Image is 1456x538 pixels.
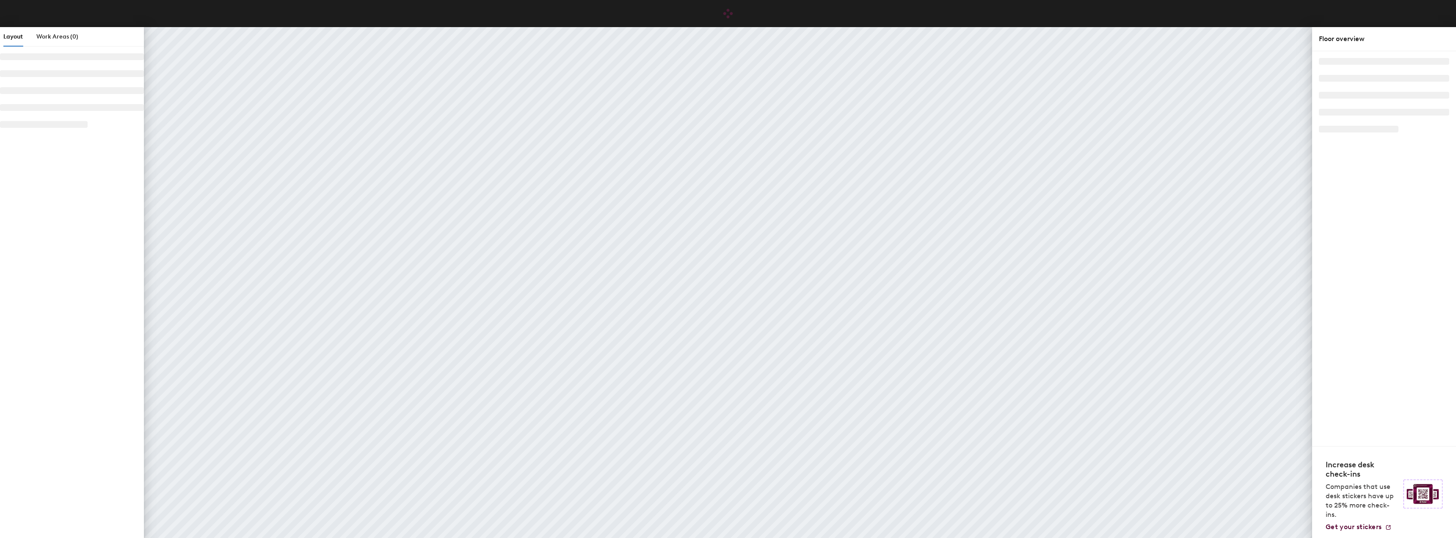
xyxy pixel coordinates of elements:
div: Floor overview [1319,34,1449,44]
span: Get your stickers [1326,523,1382,531]
a: Get your stickers [1326,523,1392,531]
span: Work Areas (0) [36,33,78,40]
h4: Increase desk check-ins [1326,460,1398,479]
img: Sticker logo [1404,480,1442,508]
span: Layout [3,33,23,40]
p: Companies that use desk stickers have up to 25% more check-ins. [1326,482,1398,519]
